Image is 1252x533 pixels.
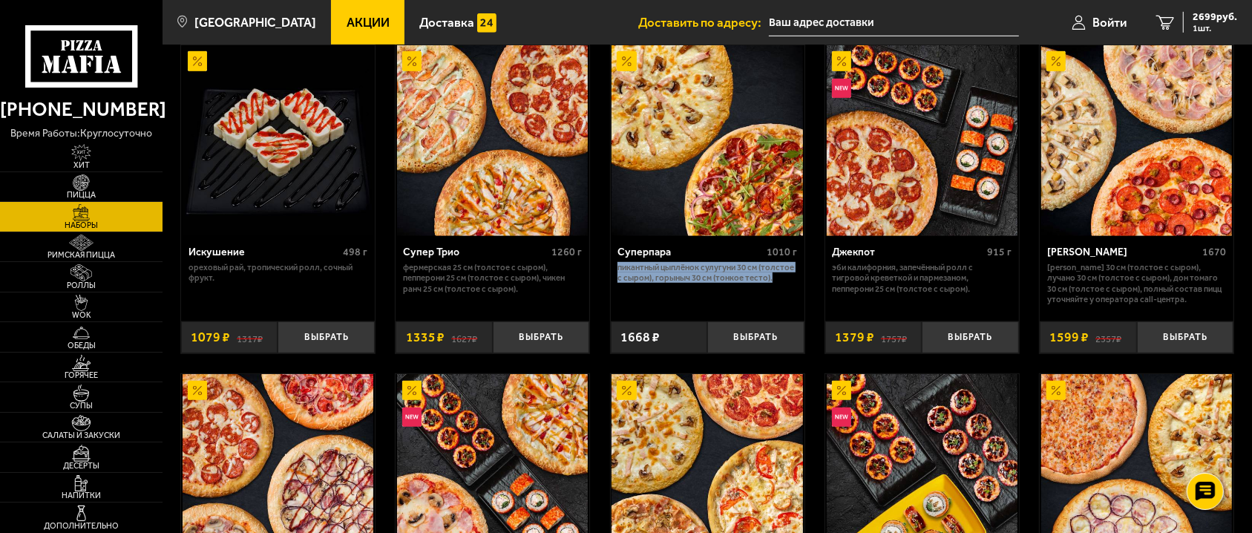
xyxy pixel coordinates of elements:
img: Акционный [402,381,422,400]
span: [GEOGRAPHIC_DATA] [194,16,316,29]
span: 1335 ₽ [406,331,445,344]
img: Акционный [617,51,636,71]
img: Новинка [832,79,851,98]
input: Ваш адрес доставки [769,9,1019,36]
a: АкционныйНовинкаДжекпот [825,45,1019,236]
div: [PERSON_NAME] [1047,246,1199,259]
p: Ореховый рай, Тропический ролл, Сочный фрукт. [189,262,368,283]
a: АкционныйИскушение [181,45,375,236]
button: Выбрать [1137,321,1233,353]
img: Джекпот [827,45,1017,236]
p: [PERSON_NAME] 30 см (толстое с сыром), Лучано 30 см (толстое с сыром), Дон Томаго 30 см (толстое ... [1047,262,1227,304]
button: Выбрать [922,321,1018,353]
span: 1010 г [767,246,797,258]
button: Выбрать [493,321,589,353]
div: Искушение [189,246,340,259]
div: Суперпара [617,246,763,259]
span: 1079 ₽ [191,331,230,344]
img: Акционный [617,381,636,400]
img: Акционный [1046,381,1066,400]
img: Искушение [183,45,373,236]
span: 2699 руб. [1193,12,1237,22]
img: Суперпара [612,45,802,236]
img: Акционный [402,51,422,71]
img: Супер Трио [397,45,588,236]
button: Выбрать [707,321,804,353]
img: Хет Трик [1041,45,1232,236]
s: 2357 ₽ [1095,331,1121,344]
a: АкционныйСуперпара [611,45,804,236]
p: Пикантный цыплёнок сулугуни 30 см (толстое с сыром), Горыныч 30 см (тонкое тесто). [617,262,797,283]
span: 1668 ₽ [620,331,660,344]
img: Акционный [188,51,207,71]
img: Новинка [832,408,851,427]
button: Выбрать [278,321,374,353]
img: Акционный [1046,51,1066,71]
img: Новинка [402,408,422,427]
span: Доставка [419,16,474,29]
img: Акционный [188,381,207,400]
img: Акционный [832,381,851,400]
span: 1 шт. [1193,24,1237,33]
span: 1379 ₽ [835,331,874,344]
a: АкционныйСупер Трио [396,45,589,236]
s: 1317 ₽ [237,331,263,344]
img: Акционный [832,51,851,71]
div: Супер Трио [403,246,548,259]
span: 1599 ₽ [1049,331,1089,344]
img: 15daf4d41897b9f0e9f617042186c801.svg [477,13,496,33]
span: 498 г [343,246,367,258]
div: Джекпот [833,246,984,259]
span: Доставить по адресу: [638,16,769,29]
span: Войти [1092,16,1127,29]
span: 915 г [987,246,1012,258]
p: Фермерская 25 см (толстое с сыром), Пепперони 25 см (толстое с сыром), Чикен Ранч 25 см (толстое ... [403,262,583,293]
span: 1260 г [552,246,583,258]
s: 1627 ₽ [451,331,477,344]
s: 1757 ₽ [881,331,907,344]
span: 1670 [1202,246,1226,258]
a: АкционныйХет Трик [1040,45,1233,236]
p: Эби Калифорния, Запечённый ролл с тигровой креветкой и пармезаном, Пепперони 25 см (толстое с сыр... [833,262,1012,293]
span: Акции [347,16,390,29]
